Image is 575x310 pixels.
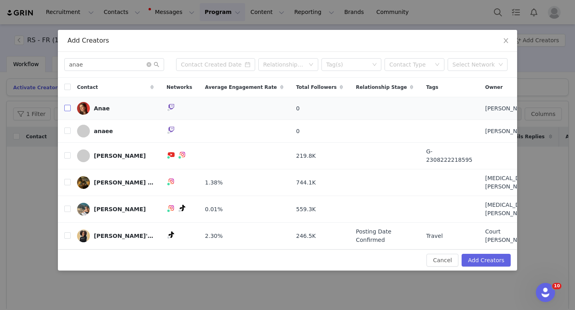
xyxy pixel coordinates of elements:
span: Court [PERSON_NAME] [485,228,532,244]
span: 219.8K [296,152,316,160]
div: Add Creators [67,36,508,45]
span: 559.3K [296,205,316,214]
span: Networks [167,84,192,91]
i: icon: down [372,62,377,68]
img: 7913d147-8125-427f-806d-affd3c7241e8.jpg [77,230,90,242]
span: 0.01% [205,205,222,214]
span: [MEDICAL_DATA][PERSON_NAME] [485,174,532,191]
div: anaee [94,128,113,134]
span: 1.38% [205,179,222,187]
span: 2.30% [205,232,222,240]
span: Owner [485,84,503,91]
i: icon: calendar [245,62,250,67]
img: instagram.svg [168,178,174,184]
a: Anae [77,102,154,115]
span: 0 [296,104,300,113]
span: 744.1K [296,179,316,187]
i: icon: close [503,37,509,44]
iframe: Intercom live chat [536,283,555,302]
div: [PERSON_NAME]' [PERSON_NAME] [94,233,154,239]
span: [PERSON_NAME] [485,104,531,113]
i: icon: down [435,62,440,68]
button: Cancel [426,254,458,267]
div: Tag(s) [326,61,369,69]
a: [PERSON_NAME] [77,149,154,162]
img: 100ab92b-10d3-493e-896b-2774e6cfdeb3--s.jpg [77,203,90,216]
div: Select Network [452,61,496,69]
span: Contact [77,84,98,91]
i: icon: down [498,62,503,68]
div: Anae [94,105,110,112]
div: [PERSON_NAME] [94,153,146,159]
span: 10 [552,283,561,289]
div: Contact Type [389,61,431,69]
img: instagram.svg [179,151,186,158]
input: Search... [64,58,164,71]
div: Relationship Stage [263,61,305,69]
img: cea46117-ecc9-444c-92e6-655e162c0320.jpg [77,176,90,189]
a: [PERSON_NAME] e [PERSON_NAME] [77,176,154,189]
span: G-2308222218595 [426,147,472,164]
div: [PERSON_NAME] [94,206,146,212]
span: Total Followers [296,84,337,91]
a: [PERSON_NAME]' [PERSON_NAME] [77,230,154,242]
img: 16bc3836-e03c-4407-aa17-870325a75730--s.jpg [77,102,90,115]
a: [PERSON_NAME] [77,203,154,216]
input: Contact Created Date [176,58,255,71]
span: Relationship Stage [356,84,407,91]
div: [PERSON_NAME] e [PERSON_NAME] [94,179,154,186]
a: anaee [77,125,154,137]
span: [MEDICAL_DATA][PERSON_NAME] [485,201,532,218]
i: icon: search [154,62,159,67]
button: Add Creators [462,254,511,267]
i: icon: down [309,62,313,68]
span: Posting Date Confirmed [356,228,413,244]
span: Average Engagement Rate [205,84,277,91]
span: 0 [296,127,300,135]
i: icon: close-circle [147,62,151,67]
img: instagram.svg [168,205,174,211]
span: [PERSON_NAME] [485,127,531,135]
span: Travel [426,232,443,240]
button: Close [495,30,517,52]
span: 246.5K [296,232,316,240]
span: Tags [426,84,438,91]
